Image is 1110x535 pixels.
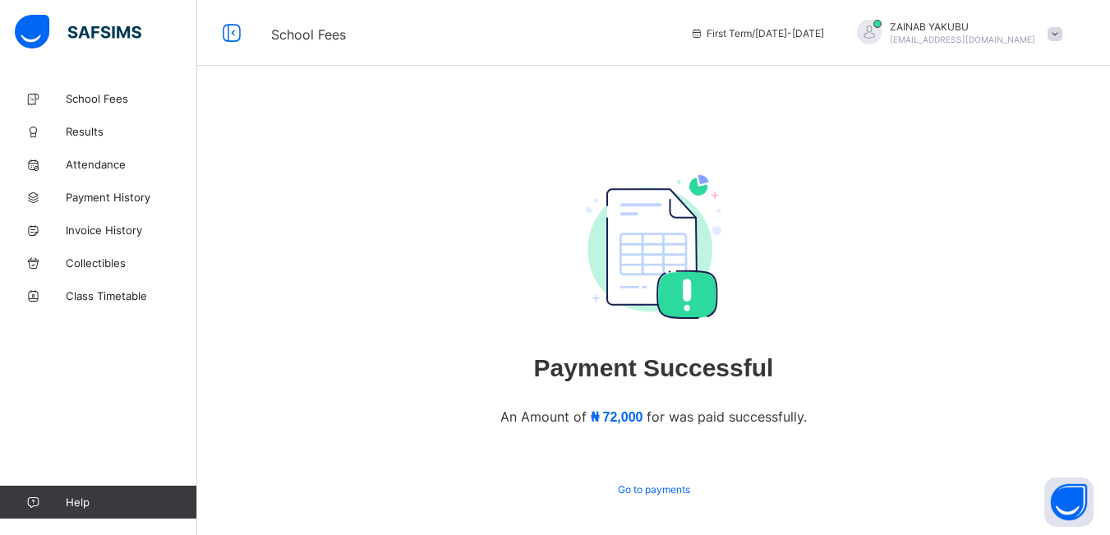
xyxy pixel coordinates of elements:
span: Class Timetable [66,289,197,302]
span: School Fees [271,26,346,43]
span: Invoice History [66,224,197,237]
button: Open asap [1044,477,1094,527]
div: ZAINAB YAKUBU [841,20,1071,47]
span: An Amount of for was paid successfully. [500,408,807,425]
span: Go to payments [618,483,690,496]
img: safsims [15,15,141,49]
span: Help [66,496,196,509]
span: Payment History [66,191,197,204]
span: Attendance [66,158,197,171]
span: session/term information [690,27,824,39]
span: ₦ 72,000 [591,410,643,424]
span: Results [66,125,197,138]
span: Collectibles [66,256,197,270]
img: payment_success.97cebfd57f3ce00da90e96fca70bf2c8.svg [586,175,721,318]
span: School Fees [66,92,197,105]
span: [EMAIL_ADDRESS][DOMAIN_NAME] [890,35,1035,44]
span: ZAINAB YAKUBU [890,21,1035,33]
span: Payment Successful [483,354,825,382]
